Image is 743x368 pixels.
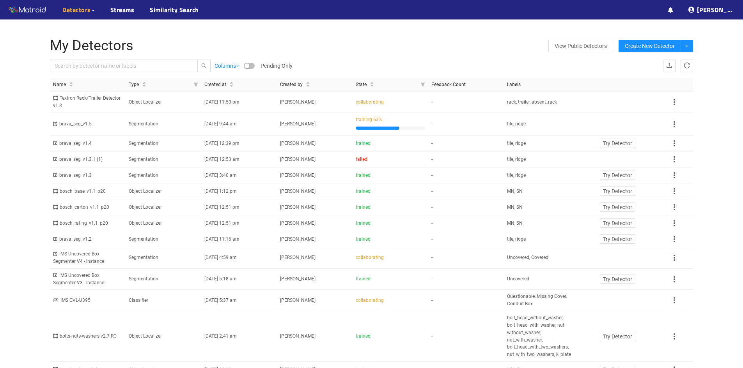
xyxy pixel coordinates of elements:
[126,167,201,183] td: Segmentation
[215,62,240,70] a: Columns
[229,84,234,88] span: caret-down
[204,157,239,162] span: [DATE] 12:53 am
[198,63,210,69] span: search
[356,254,425,261] div: collaborating
[356,188,425,195] div: trained
[280,276,316,282] span: [PERSON_NAME]
[428,167,504,183] td: -
[356,297,425,304] div: collaborating
[600,139,635,148] button: Try Detector
[603,235,632,243] span: Try Detector
[126,311,201,362] td: Object Localizer
[681,60,693,72] button: reload
[204,188,237,194] span: [DATE] 1:12 pm
[356,140,425,147] div: trained
[428,136,504,151] td: -
[428,92,504,113] td: -
[356,236,425,243] div: trained
[204,220,239,226] span: [DATE] 12:51 pm
[280,236,316,242] span: [PERSON_NAME]
[428,311,504,362] td: -
[126,92,201,113] td: Object Localizer
[684,62,690,70] span: reload
[53,140,122,147] div: brava_seg_v1.4
[53,120,122,128] div: brava_seg_v1.5
[280,141,316,146] span: [PERSON_NAME]
[261,62,293,70] span: Pending Only
[306,81,310,85] span: caret-up
[110,5,135,14] a: Streams
[356,156,425,163] div: failed
[129,81,139,88] span: Type
[356,81,367,88] span: State
[507,275,529,283] span: Uncovered
[507,204,523,211] span: MN, SN
[53,333,122,340] div: bolts-nuts-washers v2.7 RC
[356,204,425,211] div: trained
[62,5,91,14] span: Detectors
[356,172,425,179] div: trained
[507,293,576,308] span: Questionable, Missing Cover, Conduit Box
[681,40,693,52] button: down
[204,141,239,146] span: [DATE] 12:39 pm
[428,151,504,167] td: -
[126,247,201,269] td: Segmentation
[126,136,201,151] td: Segmentation
[69,84,73,88] span: caret-down
[8,4,47,16] img: Matroid logo
[53,272,122,287] div: IMS Uncovered Box Segmenter V3 - instance
[53,172,122,179] div: brava_seg_v1.3
[126,113,201,136] td: Segmentation
[150,5,199,14] a: Similarity Search
[507,120,526,128] span: tile, ridge
[600,171,635,180] button: Try Detector
[600,332,635,341] button: Try Detector
[126,231,201,247] td: Segmentation
[603,219,632,227] span: Try Detector
[280,188,316,194] span: [PERSON_NAME]
[53,297,122,304] div: IMS GVL-U395
[600,234,635,244] button: Try Detector
[280,157,316,162] span: [PERSON_NAME]
[204,276,237,282] span: [DATE] 5:18 am
[50,38,479,54] h1: My Detectors
[685,44,689,49] span: down
[280,255,316,260] span: [PERSON_NAME]
[603,203,632,211] span: Try Detector
[504,78,580,92] th: Labels
[507,236,526,243] span: tile, ridge
[204,81,226,88] span: Created at
[507,156,526,163] span: tile, ridge
[53,236,122,243] div: brava_seg_v1.2
[370,84,374,88] span: caret-down
[666,62,672,70] span: upload
[204,121,237,127] span: [DATE] 9:44 am
[507,140,526,147] span: tile, ridge
[507,254,548,261] span: Uncovered, Covered
[428,247,504,269] td: -
[507,172,526,179] span: tile, ridge
[420,82,425,87] span: filter
[53,204,122,211] div: bosch_carton_v1.1_p20
[280,99,316,105] span: [PERSON_NAME]
[126,215,201,231] td: Object Localizer
[428,78,504,92] th: Feedback Count
[619,40,681,52] button: Create New Detector
[600,202,635,212] button: Try Detector
[603,171,632,180] span: Try Detector
[507,314,576,358] span: bolt_head_without_washer, bolt_head_with_washer, nut–without_washer, nut_with_washer, bolt_head_w...
[204,99,239,105] span: [DATE] 11:53 pm
[356,99,425,106] div: collaborating
[370,81,374,85] span: caret-up
[229,81,234,85] span: caret-up
[126,269,201,290] td: Segmentation
[356,275,425,283] div: trained
[204,255,237,260] span: [DATE] 4:59 am
[55,62,186,70] input: Search by detector name or labels
[142,81,146,85] span: caret-up
[428,290,504,311] td: -
[280,81,303,88] span: Created by
[204,173,237,178] span: [DATE] 3:40 am
[280,204,316,210] span: [PERSON_NAME]
[53,95,122,109] div: Textron Rack/Trailer Detector v1.3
